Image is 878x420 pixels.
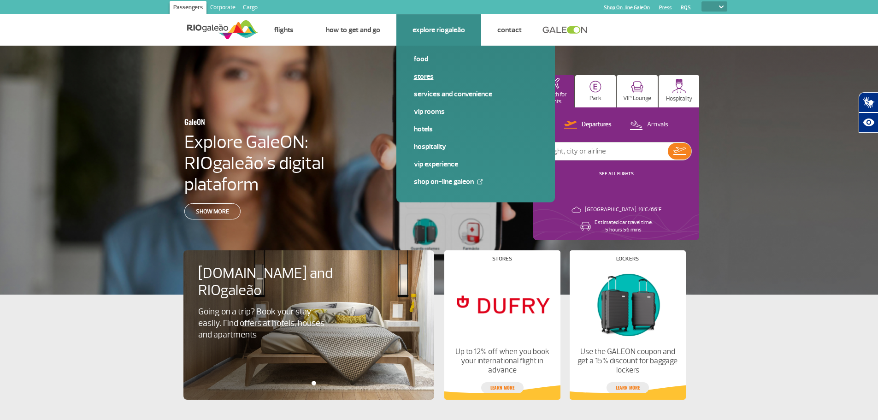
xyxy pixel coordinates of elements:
[681,5,691,11] a: RQS
[184,112,338,131] h3: GaleON
[617,75,658,107] button: VIP Lounge
[577,269,678,340] img: Lockers
[274,25,294,35] a: Flights
[599,171,634,177] a: SEE ALL FLIGHTS
[582,120,612,129] p: Departures
[452,269,552,340] img: Stores
[414,124,537,134] a: Hotels
[184,203,241,219] a: Show more
[414,106,537,117] a: VIP Rooms
[414,89,537,99] a: Services and Convenience
[492,256,512,261] h4: Stores
[206,1,239,16] a: Corporate
[631,81,643,93] img: vipRoom.svg
[198,306,329,341] p: Going on a trip? Book your stay easily. Find offers at hotels, houses and apartments
[859,112,878,133] button: Abrir recursos assistivos.
[604,5,650,11] a: Shop On-line GaleOn
[184,131,383,195] h4: Explore GaleON: RIOgaleão’s digital plataform
[452,347,552,375] p: Up to 12% off when you book your international flight in advance
[477,179,483,184] img: External Link Icon
[627,119,671,131] button: Arrivals
[239,1,261,16] a: Cargo
[672,79,686,93] img: hospitality.svg
[666,95,692,102] p: Hospitality
[659,5,672,11] a: Press
[647,120,668,129] p: Arrivals
[585,206,661,213] p: [GEOGRAPHIC_DATA]: 19°C/66°F
[575,75,616,107] button: Park
[170,1,206,16] a: Passengers
[198,265,419,341] a: [DOMAIN_NAME] and RIOgaleãoGoing on a trip? Book your stay easily. Find offers at hotels, houses ...
[623,95,651,102] p: VIP Lounge
[414,177,537,187] a: Shop On-line GaleOn
[596,170,636,177] button: SEE ALL FLIGHTS
[198,265,345,299] h4: [DOMAIN_NAME] and RIOgaleão
[414,71,537,82] a: Stores
[659,75,700,107] button: Hospitality
[414,142,537,152] a: Hospitality
[497,25,522,35] a: Contact
[326,25,380,35] a: How to get and go
[595,219,653,234] p: Estimated car travel time: 5 hours 56 mins
[859,92,878,112] button: Abrir tradutor de língua de sinais.
[414,159,537,169] a: VIP Experience
[561,119,614,131] button: Departures
[859,92,878,133] div: Plugin de acessibilidade da Hand Talk.
[577,347,678,375] p: Use the GALEON coupon and get a 15% discount for baggage lockers
[589,81,601,93] img: carParkingHome.svg
[616,256,639,261] h4: Lockers
[481,382,524,393] a: Learn more
[589,95,601,102] p: Park
[414,54,537,64] a: Food
[541,142,668,160] input: Flight, city or airline
[412,25,465,35] a: Explore RIOgaleão
[607,382,649,393] a: Learn more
